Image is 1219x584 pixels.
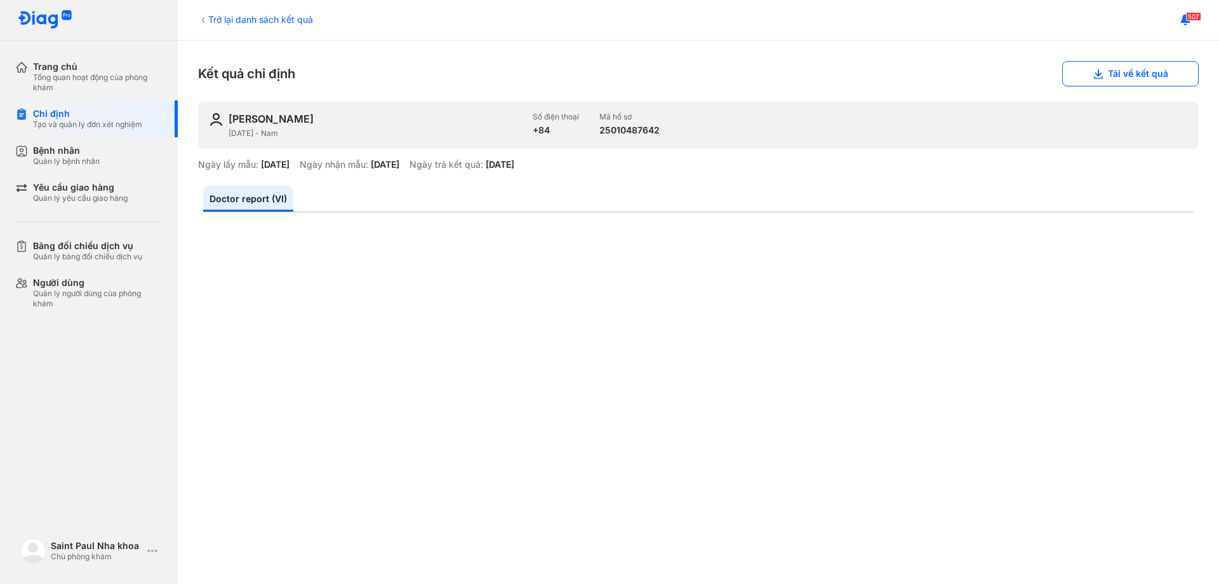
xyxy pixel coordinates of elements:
[33,277,163,289] div: Người dùng
[208,112,223,127] img: user-icon
[33,182,128,193] div: Yêu cầu giao hàng
[198,13,313,26] div: Trở lại danh sách kết quả
[33,240,142,252] div: Bảng đối chiếu dịch vụ
[51,552,142,562] div: Chủ phòng khám
[1062,61,1199,86] button: Tải về kết quả
[33,145,100,156] div: Bệnh nhân
[18,10,72,30] img: logo
[33,72,163,93] div: Tổng quan hoạt động của phòng khám
[198,61,1199,86] div: Kết quả chỉ định
[203,186,293,212] a: Doctor report (VI)
[20,538,46,564] img: logo
[533,112,579,122] div: Số điện thoại
[229,112,314,126] div: [PERSON_NAME]
[410,159,483,170] div: Ngày trả kết quả:
[33,61,163,72] div: Trang chủ
[33,119,142,130] div: Tạo và quản lý đơn xét nghiệm
[33,193,128,203] div: Quản lý yêu cầu giao hàng
[599,112,660,122] div: Mã hồ sơ
[300,159,368,170] div: Ngày nhận mẫu:
[33,289,163,309] div: Quản lý người dùng của phòng khám
[599,125,660,136] div: 25010487642
[261,159,290,170] div: [DATE]
[1186,12,1201,21] span: 507
[533,125,579,136] div: +84
[33,156,100,166] div: Quản lý bệnh nhân
[51,540,142,552] div: Saint Paul Nha khoa
[229,128,523,139] div: [DATE] - Nam
[33,252,142,262] div: Quản lý bảng đối chiếu dịch vụ
[198,159,258,170] div: Ngày lấy mẫu:
[371,159,399,170] div: [DATE]
[33,108,142,119] div: Chỉ định
[486,159,514,170] div: [DATE]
